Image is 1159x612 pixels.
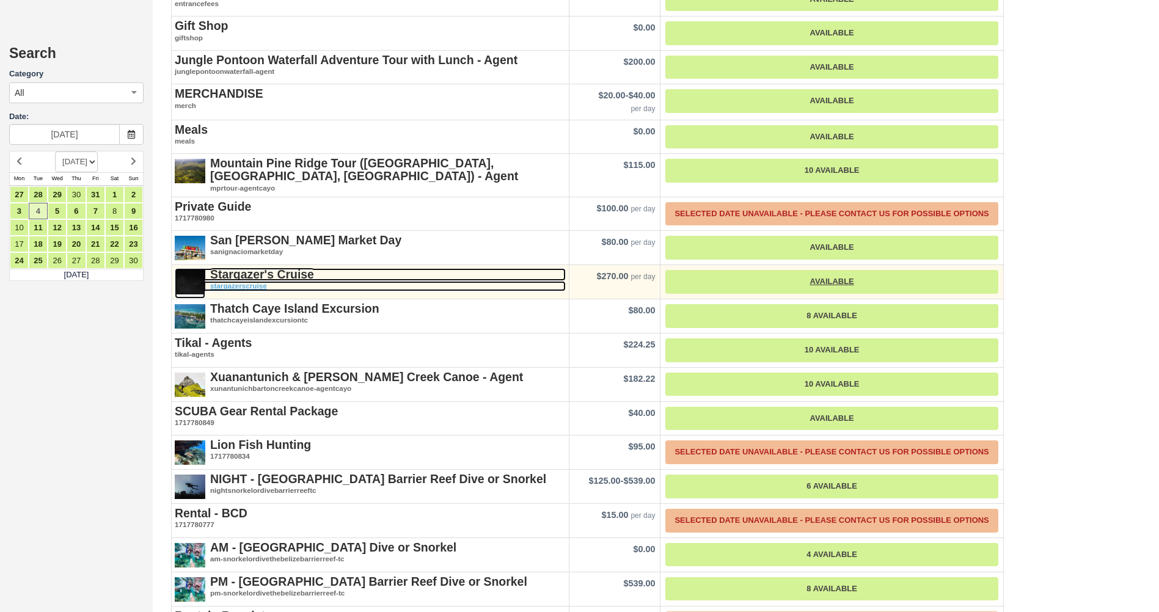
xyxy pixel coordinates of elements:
em: per day [631,272,655,281]
span: $80.00 [628,305,655,315]
img: S62-1 [175,439,205,469]
em: 1717780980 [175,213,566,224]
a: Tikal - Agentstikal-agents [175,337,566,360]
a: Stargazer's Cruisestargazerscruise [175,268,566,291]
img: S297-1 [175,473,205,503]
span: $115.00 [623,160,655,170]
a: Gift Shopgiftshop [175,20,566,43]
a: Selected Date Unavailable - Please contact us for possible options [665,440,998,464]
span: $125.00 [589,476,621,486]
td: [DATE] [10,269,144,281]
a: Available [665,236,998,260]
a: 29 [105,252,124,269]
th: Wed [48,172,67,186]
a: 27 [67,252,86,269]
a: 20 [67,236,86,252]
a: Selected Date Unavailable - Please contact us for possible options [665,202,998,226]
a: 4 [29,203,48,219]
a: Mountain Pine Ridge Tour ([GEOGRAPHIC_DATA], [GEOGRAPHIC_DATA], [GEOGRAPHIC_DATA]) - Agentmprtour... [175,157,566,193]
span: - [589,476,656,486]
strong: San [PERSON_NAME] Market Day [210,233,401,247]
a: 4 Available [665,543,998,567]
strong: Mountain Pine Ridge Tour ([GEOGRAPHIC_DATA], [GEOGRAPHIC_DATA], [GEOGRAPHIC_DATA]) - Agent [210,156,518,183]
img: S163-1 [175,234,205,264]
img: S280-1 [175,371,205,401]
th: Tue [29,172,48,186]
a: Lion Fish Hunting1717780834 [175,439,566,462]
a: 12 [48,219,67,236]
a: Available [665,89,998,113]
a: 15 [105,219,124,236]
img: S308-1 [175,268,205,299]
strong: Tikal - Agents [175,336,252,349]
a: Available [665,125,998,149]
a: Rental - BCD1717780777 [175,507,566,530]
span: - [599,90,656,100]
span: $182.22 [623,374,655,384]
em: pm-snorkelordivethebelizebarrierreef-tc [175,588,566,599]
a: AM - [GEOGRAPHIC_DATA] Dive or Snorkelam-snorkelordivethebelizebarrierreef-tc [175,541,566,564]
th: Sat [105,172,124,186]
th: Sun [124,172,143,186]
span: $0.00 [633,544,655,554]
em: giftshop [175,33,566,43]
a: Available [665,21,998,45]
span: $15.00 [601,510,628,520]
em: 1717780777 [175,520,566,530]
strong: Thatch Caye Island Excursion [210,302,379,315]
a: 10 Available [665,373,998,396]
a: 9 [124,203,143,219]
a: MERCHANDISEmerch [175,87,566,111]
span: $0.00 [633,23,655,32]
em: merch [175,101,566,111]
a: 13 [67,219,86,236]
a: 26 [48,252,67,269]
label: Category [9,68,144,80]
a: 28 [86,252,105,269]
a: Mealsmeals [175,123,566,147]
a: 21 [86,236,105,252]
a: 18 [29,236,48,252]
strong: PM - [GEOGRAPHIC_DATA] Barrier Reef Dive or Snorkel [210,575,527,588]
a: Thatch Caye Island Excursionthatchcayeislandexcursiontc [175,302,566,326]
em: mprtour-agentcayo [175,183,566,194]
a: 8 Available [665,304,998,328]
a: Available [665,270,998,294]
span: $224.25 [623,340,655,349]
a: Private Guide1717780980 [175,200,566,224]
a: 30 [124,252,143,269]
button: All [9,82,144,103]
a: Jungle Pontoon Waterfall Adventure Tour with Lunch - Agentjunglepontoonwaterfall-agent [175,54,566,77]
em: per day [631,205,655,213]
a: 27 [10,186,29,203]
a: 31 [86,186,105,203]
a: Xuanantunich & [PERSON_NAME] Creek Canoe - Agentxunantunichbartoncreekcanoe-agentcayo [175,371,566,394]
em: junglepontoonwaterfall-agent [175,67,566,77]
th: Fri [86,172,105,186]
a: 16 [124,219,143,236]
em: xunantunichbartoncreekcanoe-agentcayo [175,384,566,394]
a: 28 [29,186,48,203]
a: 2 [124,186,143,203]
em: tikal-agents [175,349,566,360]
a: Available [665,407,998,431]
strong: NIGHT - [GEOGRAPHIC_DATA] Barrier Reef Dive or Snorkel [210,472,546,486]
em: meals [175,136,566,147]
img: S282-1 [175,157,205,188]
a: 11 [29,219,48,236]
a: 10 [10,219,29,236]
a: 6 Available [665,475,998,498]
h2: Search [9,46,144,68]
span: $539.00 [623,476,655,486]
a: 25 [29,252,48,269]
strong: Xuanantunich & [PERSON_NAME] Creek Canoe - Agent [210,370,523,384]
strong: Rental - BCD [175,506,247,520]
a: 22 [105,236,124,252]
em: 1717780834 [175,451,566,462]
th: Mon [10,172,29,186]
a: Available [665,56,998,79]
a: 1 [105,186,124,203]
a: NIGHT - [GEOGRAPHIC_DATA] Barrier Reef Dive or Snorkelnightsnorkelordivebarrierreeftc [175,473,566,496]
a: Selected Date Unavailable - Please contact us for possible options [665,509,998,533]
a: 6 [67,203,86,219]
